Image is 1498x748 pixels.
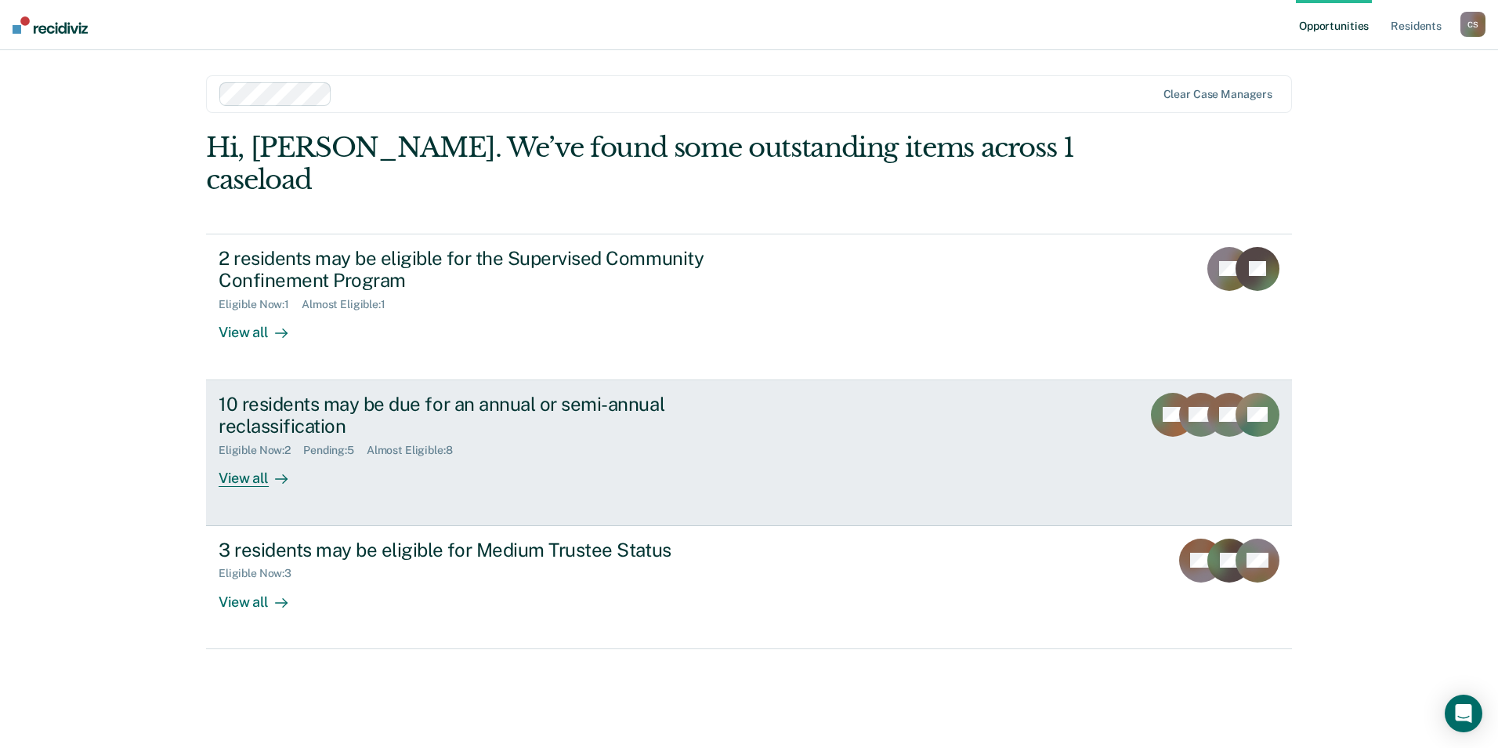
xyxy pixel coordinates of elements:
[1460,12,1485,37] div: C S
[303,444,367,457] div: Pending : 5
[13,16,88,34] img: Recidiviz
[219,580,306,611] div: View all
[219,444,303,457] div: Eligible Now : 2
[219,247,769,292] div: 2 residents may be eligible for the Supervised Community Confinement Program
[219,393,769,438] div: 10 residents may be due for an annual or semi-annual reclassification
[219,311,306,342] div: View all
[206,234,1292,380] a: 2 residents may be eligible for the Supervised Community Confinement ProgramEligible Now:1Almost ...
[302,298,398,311] div: Almost Eligible : 1
[206,132,1075,196] div: Hi, [PERSON_NAME]. We’ve found some outstanding items across 1 caseload
[206,380,1292,526] a: 10 residents may be due for an annual or semi-annual reclassificationEligible Now:2Pending:5Almos...
[219,298,302,311] div: Eligible Now : 1
[367,444,465,457] div: Almost Eligible : 8
[219,457,306,488] div: View all
[1460,12,1485,37] button: CS
[219,539,769,561] div: 3 residents may be eligible for Medium Trustee Status
[1163,88,1272,101] div: Clear case managers
[206,526,1292,649] a: 3 residents may be eligible for Medium Trustee StatusEligible Now:3View all
[219,567,304,580] div: Eligible Now : 3
[1445,695,1482,732] div: Open Intercom Messenger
